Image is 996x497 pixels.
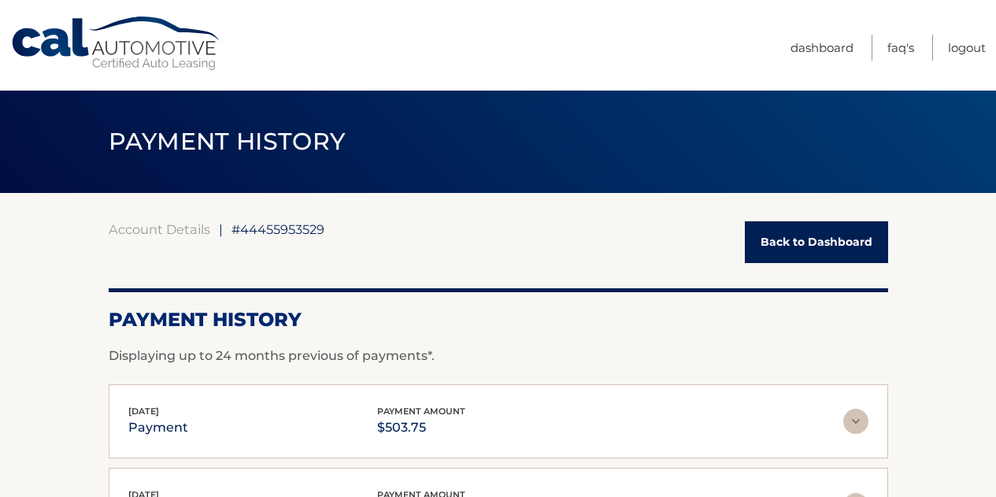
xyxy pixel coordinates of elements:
[109,127,346,156] span: PAYMENT HISTORY
[109,221,210,237] a: Account Details
[377,417,465,439] p: $503.75
[231,221,324,237] span: #44455953529
[128,406,159,417] span: [DATE]
[843,409,868,434] img: accordion-rest.svg
[109,347,888,365] p: Displaying up to 24 months previous of payments*.
[219,221,223,237] span: |
[791,35,853,61] a: Dashboard
[745,221,888,263] a: Back to Dashboard
[887,35,914,61] a: FAQ's
[377,406,465,417] span: payment amount
[128,417,188,439] p: payment
[948,35,986,61] a: Logout
[10,16,223,72] a: Cal Automotive
[109,308,888,332] h2: Payment History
